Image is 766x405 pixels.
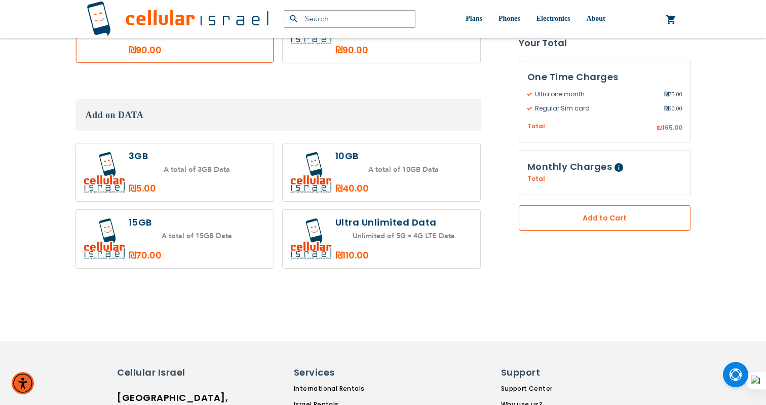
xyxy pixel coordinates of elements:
span: Ultra one month [527,90,664,99]
span: ₪ [664,104,669,113]
button: Add to Cart [519,206,691,231]
span: ₪ [657,124,662,133]
span: Total [527,175,545,184]
h6: Support [501,366,558,379]
a: Support Center [501,384,564,393]
span: Electronics [537,15,570,22]
span: Add on DATA [86,110,144,120]
img: Cellular Israel Logo [87,1,269,37]
div: Accessibility Menu [12,372,34,394]
span: Plans [466,15,482,22]
span: 90.00 [664,104,682,113]
span: Regular Sim card [527,104,664,113]
span: Monthly Charges [527,161,612,173]
span: 75.00 [664,90,682,99]
span: Phones [499,15,520,22]
span: ₪ [664,90,669,99]
h6: Services [294,366,413,379]
span: Total [527,122,545,131]
span: About [586,15,605,22]
span: 165.00 [662,123,682,132]
strong: Your Total [519,35,691,51]
span: Help [615,164,623,172]
a: International Rentals [294,384,419,393]
h6: Cellular Israel [117,366,206,379]
input: Search [284,10,415,28]
span: Add to Cart [552,213,658,224]
h3: One Time Charges [527,69,682,85]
